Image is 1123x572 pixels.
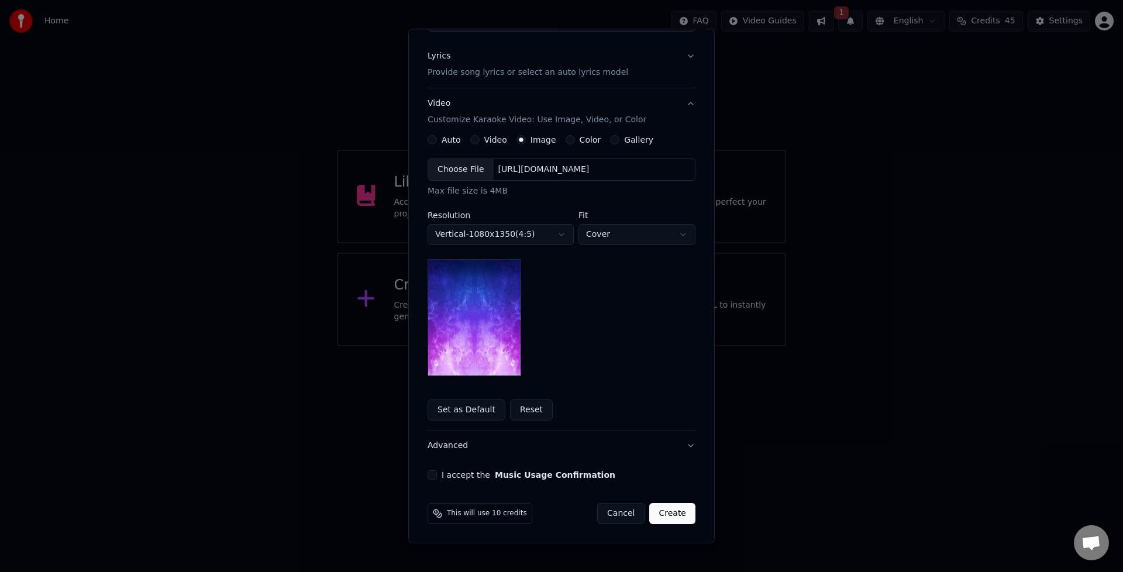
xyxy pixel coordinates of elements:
label: Gallery [624,136,653,144]
button: Advanced [428,430,695,461]
button: LyricsProvide song lyrics or select an auto lyrics model [428,41,695,88]
button: Cancel [597,503,645,524]
label: Color [580,136,601,144]
button: I accept the [495,471,615,479]
p: Customize Karaoke Video: Use Image, Video, or Color [428,114,646,126]
div: Max file size is 4MB [428,185,695,197]
div: Lyrics [428,50,450,62]
button: Reset [510,399,553,421]
label: Image [531,136,556,144]
button: Create [649,503,695,524]
label: Fit [578,211,695,219]
span: This will use 10 credits [447,509,527,518]
div: VideoCustomize Karaoke Video: Use Image, Video, or Color [428,135,695,430]
label: Auto [442,136,461,144]
div: Choose File [428,159,494,180]
label: Video [484,136,507,144]
label: I accept the [442,471,615,479]
p: Provide song lyrics or select an auto lyrics model [428,67,628,78]
button: Set as Default [428,399,505,421]
div: Video [428,98,646,126]
div: [URL][DOMAIN_NAME] [494,164,594,175]
label: Resolution [428,211,574,219]
button: VideoCustomize Karaoke Video: Use Image, Video, or Color [428,88,695,135]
